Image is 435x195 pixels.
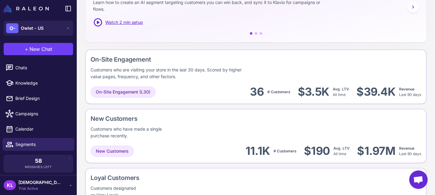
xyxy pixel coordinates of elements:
[4,21,73,36] button: O-Owlet - US
[96,89,150,95] span: On-Site Engagement (L30)
[105,19,143,26] span: Watch 2 min setup
[2,77,74,90] a: Knowledge
[399,146,421,157] div: Last 90 days
[18,179,61,186] span: [DEMOGRAPHIC_DATA][PERSON_NAME]
[250,85,264,99] div: 36
[399,86,421,97] div: Last 90 days
[91,67,249,80] div: Customers who are visiting your store in the last 30 days. Scored by higher value pages, frequenc...
[246,144,270,158] div: 11.1K
[15,64,69,71] span: Chats
[333,86,349,97] div: All time
[91,126,164,139] div: Customers who have made a single purchase recently.
[399,146,414,151] span: Revenue
[91,55,328,64] div: On-Site Engagement
[267,90,290,94] span: # Customers
[409,170,428,189] a: Open chat
[274,149,297,153] span: # Customers
[399,87,414,91] span: Revenue
[333,87,349,91] span: Avg. LTV
[25,165,52,169] span: Messages Left
[2,138,74,151] a: Segments
[356,85,395,99] div: $39.4K
[15,141,69,148] span: Segments
[304,144,330,158] div: $190
[96,148,129,155] span: New Customers
[2,107,74,120] a: Campaigns
[18,186,61,191] span: Trial Active
[357,144,395,158] div: $1.97M
[4,180,16,190] div: KL
[2,61,74,74] a: Chats
[2,153,74,166] a: Analytics
[6,23,18,33] div: O-
[91,173,164,182] div: Loyal Customers
[35,158,42,164] span: 58
[15,110,69,117] span: Campaigns
[21,25,44,32] span: Owlet - US
[91,114,200,123] div: New Customers
[15,126,69,132] span: Calendar
[333,146,350,157] div: All time
[333,146,350,151] span: Avg. LTV
[4,5,49,12] img: Raleon Logo
[29,45,52,53] span: New Chat
[15,95,69,102] span: Brief Design
[4,43,73,55] button: +New Chat
[15,80,69,86] span: Knowledge
[298,85,329,99] div: $3.5K
[2,92,74,105] a: Brief Design
[2,123,74,136] a: Calendar
[25,45,28,53] span: +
